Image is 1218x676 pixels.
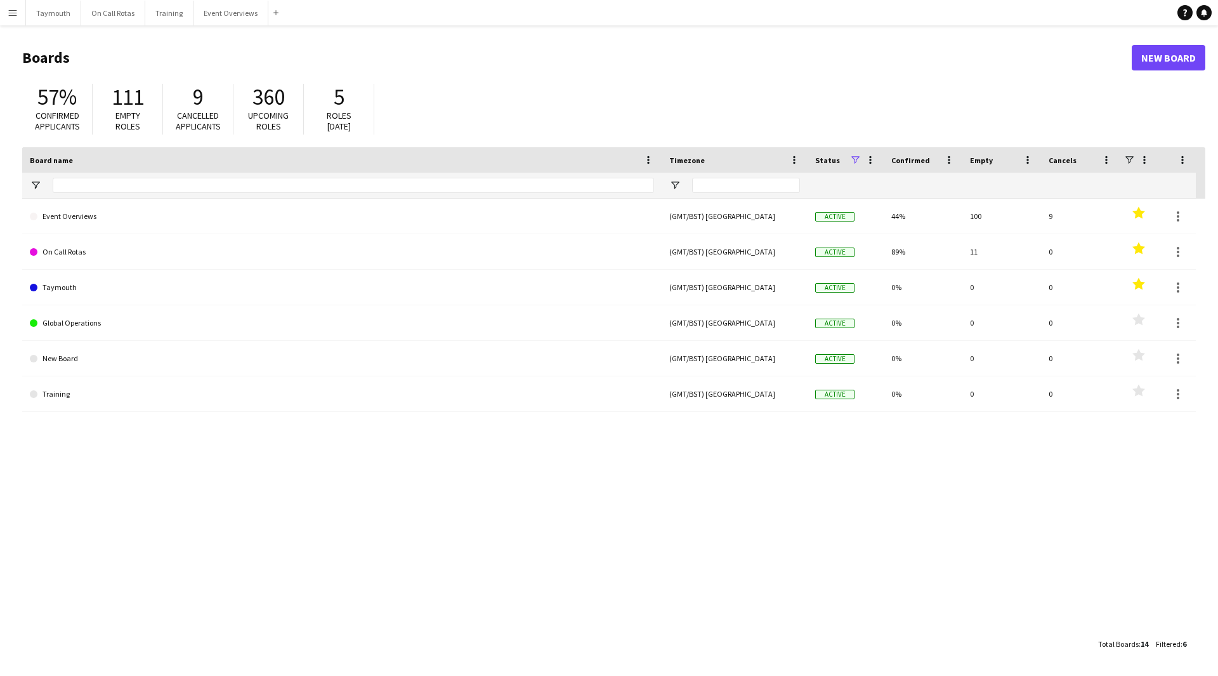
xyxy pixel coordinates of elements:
div: 0 [962,341,1041,376]
span: 5 [334,83,344,111]
div: 11 [962,234,1041,269]
a: On Call Rotas [30,234,654,270]
span: Upcoming roles [248,110,289,132]
h1: Boards [22,48,1132,67]
button: Open Filter Menu [30,180,41,191]
button: Training [145,1,193,25]
span: Cancels [1049,156,1077,165]
div: : [1098,632,1148,656]
span: Empty roles [115,110,140,132]
div: 0 [1041,376,1120,411]
span: 14 [1141,639,1148,649]
div: 9 [1041,199,1120,234]
input: Board name Filter Input [53,178,654,193]
div: 44% [884,199,962,234]
span: Active [815,212,855,222]
span: Cancelled applicants [176,110,221,132]
span: Active [815,390,855,399]
div: 0% [884,270,962,305]
div: (GMT/BST) [GEOGRAPHIC_DATA] [662,270,808,305]
span: Board name [30,156,73,165]
div: (GMT/BST) [GEOGRAPHIC_DATA] [662,341,808,376]
div: 0% [884,305,962,340]
span: Filtered [1156,639,1181,649]
div: (GMT/BST) [GEOGRAPHIC_DATA] [662,376,808,411]
div: 0% [884,376,962,411]
div: 0 [962,305,1041,340]
input: Timezone Filter Input [692,178,800,193]
a: Global Operations [30,305,654,341]
a: Taymouth [30,270,654,305]
a: New Board [30,341,654,376]
span: Roles [DATE] [327,110,351,132]
span: Timezone [669,156,705,165]
span: Empty [970,156,993,165]
span: 360 [252,83,285,111]
a: New Board [1132,45,1205,70]
div: 89% [884,234,962,269]
button: Open Filter Menu [669,180,681,191]
span: Active [815,354,855,364]
div: 0 [1041,234,1120,269]
button: Event Overviews [193,1,268,25]
span: Active [815,248,855,257]
span: Active [815,319,855,328]
button: On Call Rotas [81,1,145,25]
a: Event Overviews [30,199,654,234]
div: 0 [1041,341,1120,376]
button: Taymouth [26,1,81,25]
div: (GMT/BST) [GEOGRAPHIC_DATA] [662,234,808,269]
div: 100 [962,199,1041,234]
a: Training [30,376,654,412]
span: 9 [193,83,204,111]
div: (GMT/BST) [GEOGRAPHIC_DATA] [662,305,808,340]
span: 111 [112,83,144,111]
div: 0 [962,376,1041,411]
span: Total Boards [1098,639,1139,649]
span: Active [815,283,855,293]
div: 0 [1041,305,1120,340]
span: 6 [1182,639,1186,649]
div: 0% [884,341,962,376]
div: : [1156,632,1186,656]
span: Confirmed [891,156,930,165]
div: (GMT/BST) [GEOGRAPHIC_DATA] [662,199,808,234]
span: 57% [37,83,77,111]
div: 0 [1041,270,1120,305]
div: 0 [962,270,1041,305]
span: Status [815,156,840,165]
span: Confirmed applicants [35,110,80,132]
